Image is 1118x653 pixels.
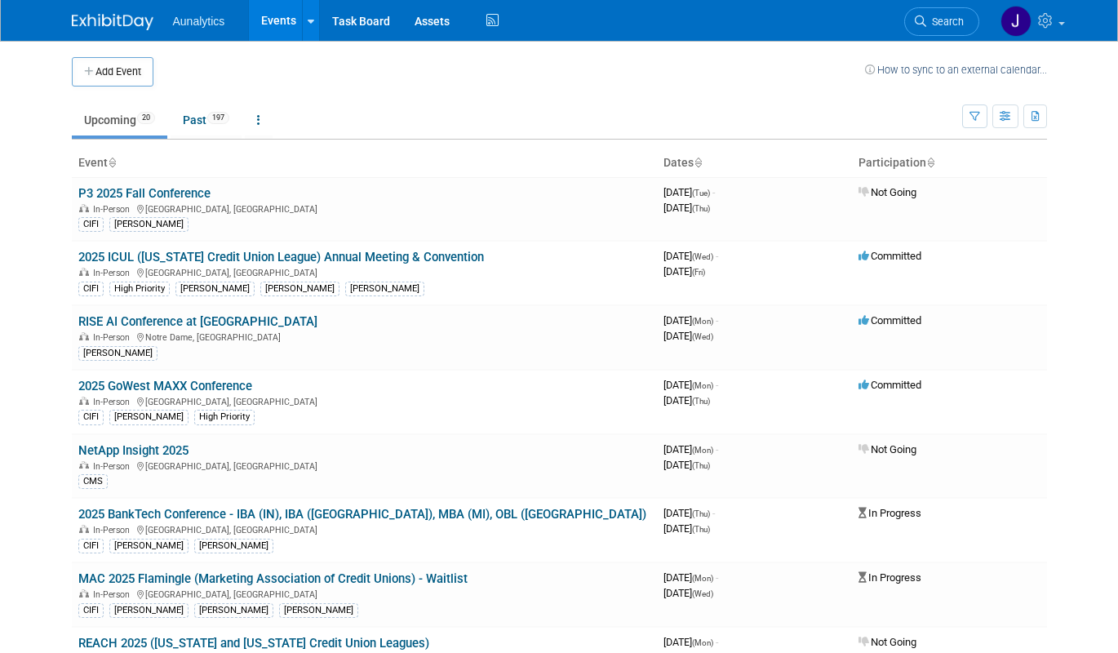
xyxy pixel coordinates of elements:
div: [PERSON_NAME] [175,282,255,296]
div: High Priority [194,410,255,424]
div: [GEOGRAPHIC_DATA], [GEOGRAPHIC_DATA] [78,522,650,535]
span: In Progress [858,507,921,519]
span: (Wed) [692,332,713,341]
span: In-Person [93,589,135,600]
div: CMS [78,474,108,489]
span: (Tue) [692,189,710,198]
span: - [716,250,718,262]
img: In-Person Event [79,268,89,276]
div: [GEOGRAPHIC_DATA], [GEOGRAPHIC_DATA] [78,459,650,472]
span: (Mon) [692,381,713,390]
th: Participation [852,149,1047,177]
img: In-Person Event [79,589,89,597]
span: [DATE] [663,202,710,214]
span: In-Person [93,461,135,472]
span: [DATE] [663,330,713,342]
div: CIFI [78,603,104,618]
a: Search [904,7,979,36]
span: (Wed) [692,589,713,598]
span: Committed [858,250,921,262]
img: ExhibitDay [72,14,153,30]
div: CIFI [78,282,104,296]
span: - [716,314,718,326]
span: [DATE] [663,379,718,391]
a: 2025 GoWest MAXX Conference [78,379,252,393]
img: In-Person Event [79,397,89,405]
div: High Priority [109,282,170,296]
th: Event [72,149,657,177]
div: [GEOGRAPHIC_DATA], [GEOGRAPHIC_DATA] [78,587,650,600]
div: [PERSON_NAME] [194,603,273,618]
span: (Thu) [692,525,710,534]
span: [DATE] [663,507,715,519]
span: - [716,379,718,391]
div: [PERSON_NAME] [260,282,339,296]
a: Sort by Start Date [694,156,702,169]
div: [GEOGRAPHIC_DATA], [GEOGRAPHIC_DATA] [78,265,650,278]
img: Julie Grisanti-Cieslak [1000,6,1031,37]
a: RISE AI Conference at [GEOGRAPHIC_DATA] [78,314,317,329]
div: [PERSON_NAME] [109,603,189,618]
a: 2025 BankTech Conference - IBA (IN), IBA ([GEOGRAPHIC_DATA]), MBA (MI), OBL ([GEOGRAPHIC_DATA]) [78,507,646,522]
span: (Mon) [692,638,713,647]
div: CIFI [78,539,104,553]
span: [DATE] [663,571,718,584]
span: - [712,186,715,198]
div: [PERSON_NAME] [194,539,273,553]
span: Committed [858,379,921,391]
span: Committed [858,314,921,326]
span: In-Person [93,268,135,278]
span: (Thu) [692,509,710,518]
div: CIFI [78,217,104,232]
span: (Mon) [692,446,713,455]
button: Add Event [72,57,153,87]
span: In-Person [93,332,135,343]
img: In-Person Event [79,204,89,212]
span: [DATE] [663,636,718,648]
div: [PERSON_NAME] [78,346,157,361]
span: [DATE] [663,250,718,262]
span: [DATE] [663,587,713,599]
span: In-Person [93,525,135,535]
a: 2025 ICUL ([US_STATE] Credit Union League) Annual Meeting & Convention [78,250,484,264]
span: In Progress [858,571,921,584]
img: In-Person Event [79,525,89,533]
span: Not Going [858,186,916,198]
span: (Mon) [692,574,713,583]
span: [DATE] [663,522,710,535]
span: [DATE] [663,394,710,406]
span: In-Person [93,397,135,407]
span: Search [926,16,964,28]
span: [DATE] [663,443,718,455]
a: REACH 2025 ([US_STATE] and [US_STATE] Credit Union Leagues) [78,636,429,651]
a: Upcoming20 [72,104,167,135]
a: MAC 2025 Flamingle (Marketing Association of Credit Unions) - Waitlist [78,571,468,586]
a: P3 2025 Fall Conference [78,186,211,201]
img: In-Person Event [79,332,89,340]
span: (Mon) [692,317,713,326]
a: NetApp Insight 2025 [78,443,189,458]
span: Not Going [858,636,916,648]
a: Sort by Participation Type [926,156,934,169]
span: - [716,636,718,648]
div: [GEOGRAPHIC_DATA], [GEOGRAPHIC_DATA] [78,394,650,407]
span: (Thu) [692,461,710,470]
a: How to sync to an external calendar... [865,64,1047,76]
img: In-Person Event [79,461,89,469]
span: (Thu) [692,397,710,406]
div: Notre Dame, [GEOGRAPHIC_DATA] [78,330,650,343]
span: (Fri) [692,268,705,277]
span: 197 [207,112,229,124]
span: Not Going [858,443,916,455]
span: - [712,507,715,519]
th: Dates [657,149,852,177]
div: [PERSON_NAME] [109,410,189,424]
span: [DATE] [663,459,710,471]
span: [DATE] [663,186,715,198]
div: [PERSON_NAME] [345,282,424,296]
div: [GEOGRAPHIC_DATA], [GEOGRAPHIC_DATA] [78,202,650,215]
span: 20 [137,112,155,124]
a: Sort by Event Name [108,156,116,169]
span: (Thu) [692,204,710,213]
span: Aunalytics [173,15,225,28]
